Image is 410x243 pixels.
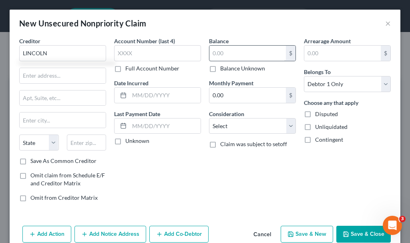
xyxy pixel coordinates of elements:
button: × [385,18,391,28]
input: Enter zip... [67,135,107,151]
span: Unliquidated [315,123,348,130]
span: Creditor [19,38,40,44]
button: Add Co-Debtor [149,226,209,243]
button: Cancel [247,227,277,243]
input: 0.00 [209,46,286,61]
input: 0.00 [304,46,381,61]
button: Add Action [22,226,71,243]
label: Monthly Payment [209,79,253,87]
span: Claim was subject to setoff [220,141,287,147]
input: Apt, Suite, etc... [20,90,106,106]
label: Date Incurred [114,79,149,87]
span: Omit claim from Schedule E/F and Creditor Matrix [30,172,105,187]
label: Consideration [209,110,244,118]
iframe: Intercom live chat [383,216,402,235]
span: Belongs To [304,68,331,75]
div: $ [286,46,295,61]
label: Balance [209,37,229,45]
input: 0.00 [209,88,286,103]
label: Account Number (last 4) [114,37,175,45]
label: Last Payment Date [114,110,160,118]
input: XXXX [114,45,201,61]
input: Search creditor by name... [19,45,106,61]
label: Arrearage Amount [304,37,351,45]
label: Balance Unknown [220,64,265,72]
input: Enter city... [20,112,106,128]
input: Enter address... [20,68,106,83]
label: Choose any that apply [304,98,358,107]
button: Save & Close [336,226,391,243]
span: Omit from Creditor Matrix [30,194,98,201]
div: $ [381,46,390,61]
label: Save As Common Creditor [30,157,96,165]
input: MM/DD/YYYY [129,88,201,103]
div: New Unsecured Nonpriority Claim [19,18,146,29]
span: 3 [399,216,406,222]
span: Disputed [315,110,338,117]
label: Full Account Number [125,64,179,72]
button: Save & New [281,226,333,243]
span: Contingent [315,136,343,143]
div: $ [286,88,295,103]
input: MM/DD/YYYY [129,118,201,134]
label: Unknown [125,137,149,145]
button: Add Notice Address [74,226,146,243]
